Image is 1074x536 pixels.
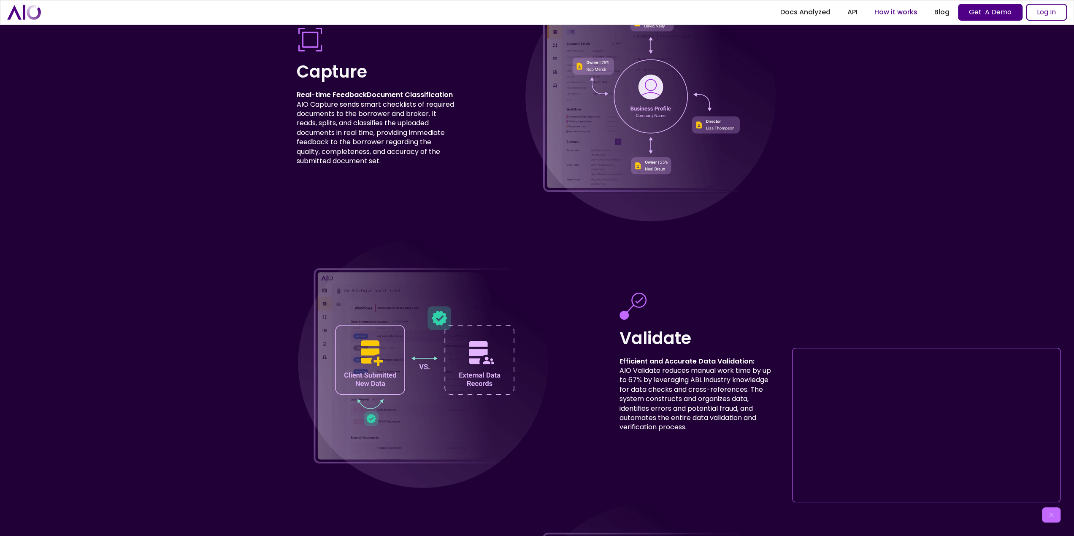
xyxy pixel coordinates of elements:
[796,352,1057,498] iframe: AIO - powering financial decision making
[7,5,41,19] a: home
[772,5,839,20] a: Docs Analyzed
[620,326,778,350] h2: Validate
[297,60,455,83] h2: Capture
[926,5,958,20] a: Blog
[958,4,1023,21] a: Get A Demo
[839,5,866,20] a: API
[620,357,778,432] p: AIO Validate reduces manual work time by up to 67% by leveraging ABL industry knowledge for data ...
[297,90,455,166] p: - AIO Capture sends smart checklists of required documents to the borrower and broker. It reads, ...
[866,5,926,20] a: How it works
[333,90,453,100] strong: FeedbackDocument Classification
[1026,4,1067,21] a: Log In
[315,90,331,100] strong: time
[620,356,755,366] strong: Efficient and Accurate Data Validation:
[297,90,311,100] strong: Real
